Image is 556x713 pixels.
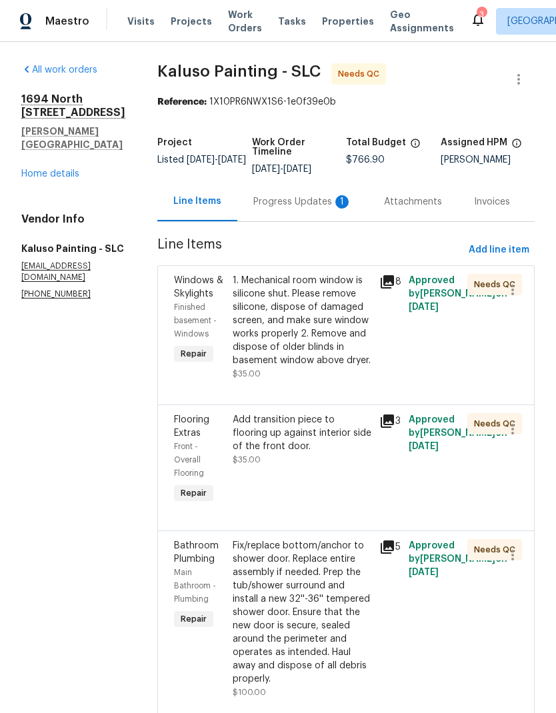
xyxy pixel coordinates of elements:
h5: Kaluso Painting - SLC [21,242,125,255]
div: 3 [379,413,401,429]
span: - [187,155,246,165]
div: Add transition piece to flooring up against interior side of the front door. [233,413,371,453]
span: $766.90 [346,155,385,165]
span: Approved by [PERSON_NAME] on [409,276,507,312]
b: Reference: [157,97,207,107]
span: Needs QC [474,278,521,291]
span: [DATE] [187,155,215,165]
span: Front - Overall Flooring [174,442,204,477]
h4: Vendor Info [21,213,125,226]
span: Maestro [45,15,89,28]
div: Line Items [173,195,221,208]
span: Repair [175,347,212,360]
span: Line Items [157,238,463,263]
h5: Work Order Timeline [252,138,347,157]
span: Needs QC [474,417,521,430]
div: 5 [379,539,401,555]
span: [DATE] [409,303,439,312]
span: [DATE] [218,155,246,165]
span: Geo Assignments [390,8,454,35]
span: Repair [175,612,212,626]
span: Approved by [PERSON_NAME] on [409,415,507,451]
span: Add line item [469,242,529,259]
div: Progress Updates [253,195,352,209]
span: Flooring Extras [174,415,209,438]
span: $100.00 [233,688,266,696]
div: 1. Mechanical room window is silicone shut. Please remove silicone, dispose of damaged screen, an... [233,274,371,367]
span: [DATE] [409,442,439,451]
span: Repair [175,486,212,500]
div: 1 [335,195,349,209]
div: Invoices [474,195,510,209]
div: 8 [379,274,401,290]
span: Bathroom Plumbing [174,541,219,564]
span: Visits [127,15,155,28]
a: Home details [21,169,79,179]
span: Approved by [PERSON_NAME] on [409,541,507,577]
span: Tasks [278,17,306,26]
span: Windows & Skylights [174,276,223,299]
span: Projects [171,15,212,28]
button: Add line item [463,238,535,263]
span: - [252,165,311,174]
div: Fix/replace bottom/anchor to shower door. Replace entire assembly if needed. Prep the tub/shower ... [233,539,371,686]
span: The hpm assigned to this work order. [511,138,522,155]
span: $35.00 [233,370,261,378]
h5: Project [157,138,192,147]
div: [PERSON_NAME] [441,155,535,165]
h5: Assigned HPM [441,138,507,147]
span: Needs QC [474,543,521,556]
div: 3 [477,8,486,21]
span: Main Bathroom - Plumbing [174,568,216,603]
span: Listed [157,155,246,165]
span: Finished basement - Windows [174,303,217,338]
span: Work Orders [228,8,262,35]
span: [DATE] [409,568,439,577]
span: [DATE] [252,165,280,174]
span: $35.00 [233,456,261,464]
a: All work orders [21,65,97,75]
span: Kaluso Painting - SLC [157,63,321,79]
span: Needs QC [338,67,385,81]
h5: Total Budget [346,138,406,147]
span: The total cost of line items that have been proposed by Opendoor. This sum includes line items th... [410,138,421,155]
div: 1X10PR6NWX1S6-1e0f39e0b [157,95,535,109]
span: [DATE] [283,165,311,174]
span: Properties [322,15,374,28]
div: Attachments [384,195,442,209]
